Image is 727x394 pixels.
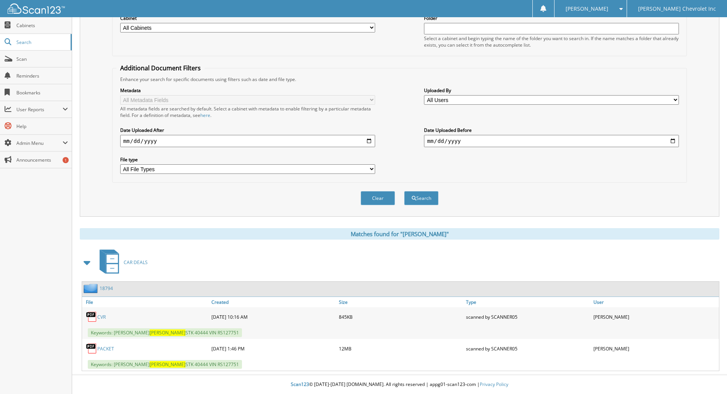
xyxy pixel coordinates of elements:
[88,360,242,369] span: Keywords: [PERSON_NAME] STK 40444 VIN RS127751
[689,357,727,394] iframe: Chat Widget
[16,106,63,113] span: User Reports
[116,64,205,72] legend: Additional Document Filters
[63,157,69,163] div: 1
[464,297,592,307] a: Type
[88,328,242,337] span: Keywords: [PERSON_NAME] STK 40444 VIN RS127751
[404,191,438,205] button: Search
[80,228,719,240] div: Matches found for "[PERSON_NAME]"
[97,345,114,352] a: PACKET
[337,309,464,324] div: 845KB
[16,140,63,146] span: Admin Menu
[84,284,100,293] img: folder2.png
[120,105,375,118] div: All metadata fields are searched by default. Select a cabinet with metadata to enable filtering b...
[120,156,375,163] label: File type
[592,297,719,307] a: User
[566,6,608,11] span: [PERSON_NAME]
[116,76,683,83] div: Enhance your search for specific documents using filters such as date and file type.
[120,135,375,147] input: start
[361,191,395,205] button: Clear
[200,112,210,118] a: here
[16,39,67,45] span: Search
[210,297,337,307] a: Created
[337,341,464,356] div: 12MB
[592,309,719,324] div: [PERSON_NAME]
[16,89,68,96] span: Bookmarks
[16,157,68,163] span: Announcements
[150,361,185,368] span: [PERSON_NAME]
[480,381,508,388] a: Privacy Policy
[424,127,679,133] label: Date Uploaded Before
[97,314,106,320] a: CVR
[424,87,679,94] label: Uploaded By
[16,22,68,29] span: Cabinets
[424,35,679,48] div: Select a cabinet and begin typing the name of the folder you want to search in. If the name match...
[337,297,464,307] a: Size
[16,56,68,62] span: Scan
[120,127,375,133] label: Date Uploaded After
[464,309,592,324] div: scanned by SCANNER05
[124,259,148,266] span: CAR DEALS
[424,135,679,147] input: end
[100,285,113,292] a: 18794
[464,341,592,356] div: scanned by SCANNER05
[210,341,337,356] div: [DATE] 1:46 PM
[638,6,716,11] span: [PERSON_NAME] Chevrolet Inc
[210,309,337,324] div: [DATE] 10:16 AM
[86,343,97,354] img: PDF.png
[82,297,210,307] a: File
[86,311,97,323] img: PDF.png
[592,341,719,356] div: [PERSON_NAME]
[150,329,185,336] span: [PERSON_NAME]
[291,381,309,388] span: Scan123
[424,15,679,21] label: Folder
[120,15,375,21] label: Cabinet
[16,73,68,79] span: Reminders
[8,3,65,14] img: scan123-logo-white.svg
[72,375,727,394] div: © [DATE]-[DATE] [DOMAIN_NAME]. All rights reserved | appg01-scan123-com |
[95,247,148,277] a: CAR DEALS
[16,123,68,130] span: Help
[120,87,375,94] label: Metadata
